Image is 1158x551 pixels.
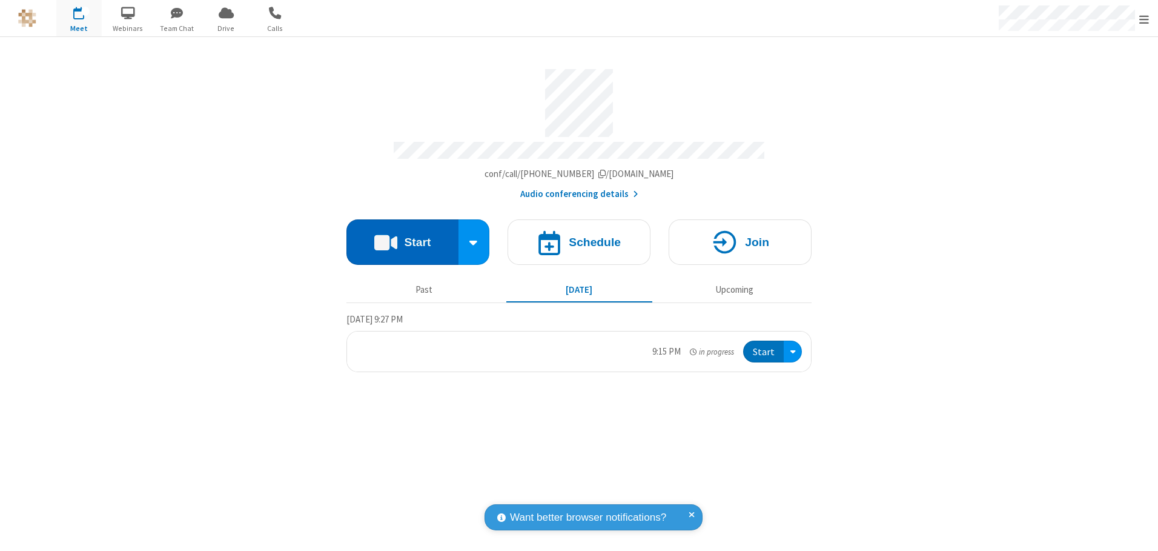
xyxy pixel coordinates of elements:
[506,278,652,301] button: [DATE]
[661,278,807,301] button: Upcoming
[203,23,249,34] span: Drive
[508,219,650,265] button: Schedule
[351,278,497,301] button: Past
[510,510,666,526] span: Want better browser notifications?
[743,341,784,363] button: Start
[346,313,403,325] span: [DATE] 9:27 PM
[485,167,674,181] button: Copy my meeting room linkCopy my meeting room link
[346,219,458,265] button: Start
[652,345,681,359] div: 9:15 PM
[105,23,151,34] span: Webinars
[253,23,298,34] span: Calls
[745,236,769,248] h4: Join
[569,236,621,248] h4: Schedule
[669,219,812,265] button: Join
[346,60,812,201] section: Account details
[690,346,734,358] em: in progress
[18,9,36,27] img: QA Selenium DO NOT DELETE OR CHANGE
[784,341,802,363] div: Open menu
[404,236,431,248] h4: Start
[154,23,200,34] span: Team Chat
[458,219,490,265] div: Start conference options
[520,187,638,201] button: Audio conferencing details
[56,23,102,34] span: Meet
[82,7,90,16] div: 1
[485,168,674,179] span: Copy my meeting room link
[346,312,812,373] section: Today's Meetings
